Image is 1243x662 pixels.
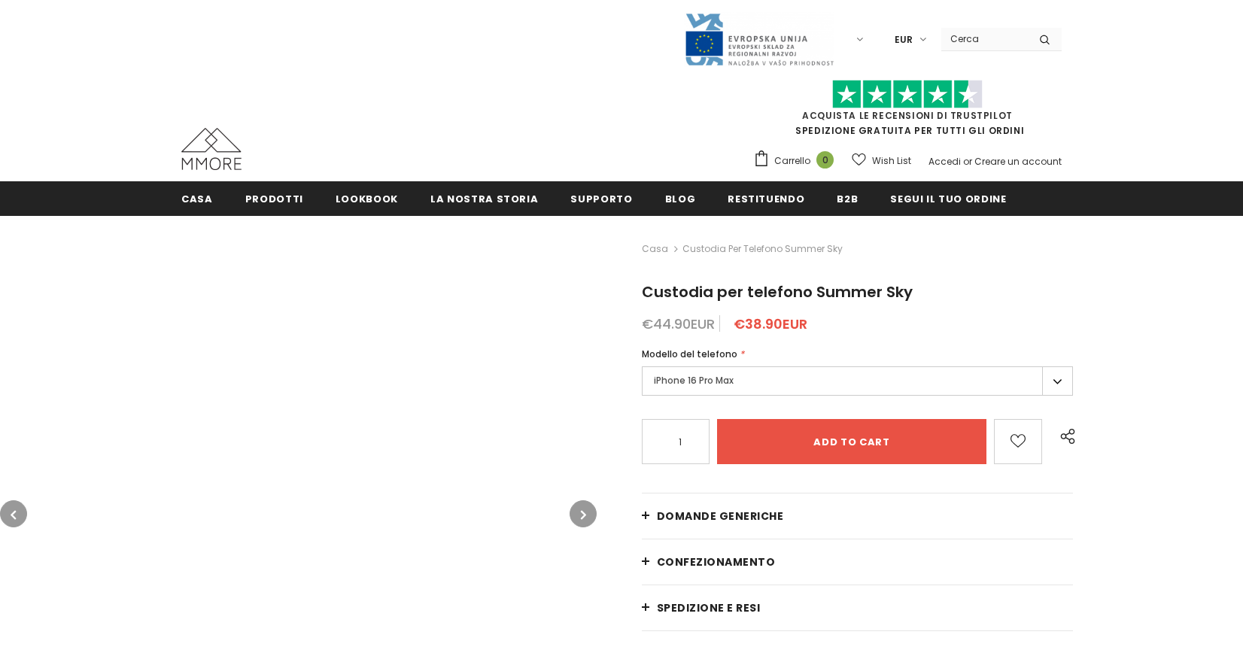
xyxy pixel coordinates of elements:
[774,153,810,169] span: Carrello
[665,181,696,215] a: Blog
[181,128,242,170] img: Casi MMORE
[837,181,858,215] a: B2B
[181,181,213,215] a: Casa
[895,32,913,47] span: EUR
[181,192,213,206] span: Casa
[430,181,538,215] a: La nostra storia
[852,147,911,174] a: Wish List
[928,155,961,168] a: Accedi
[570,181,632,215] a: supporto
[642,314,715,333] span: €44.90EUR
[642,493,1073,539] a: Domande generiche
[753,150,841,172] a: Carrello 0
[832,80,983,109] img: Fidati di Pilot Stars
[890,181,1006,215] a: Segui il tuo ordine
[802,109,1013,122] a: Acquista le recensioni di TrustPilot
[657,509,784,524] span: Domande generiche
[941,28,1028,50] input: Search Site
[336,181,398,215] a: Lookbook
[642,281,913,302] span: Custodia per telefono Summer Sky
[642,539,1073,585] a: CONFEZIONAMENTO
[684,12,834,67] img: Javni Razpis
[570,192,632,206] span: supporto
[872,153,911,169] span: Wish List
[684,32,834,45] a: Javni Razpis
[753,87,1062,137] span: SPEDIZIONE GRATUITA PER TUTTI GLI ORDINI
[642,240,668,258] a: Casa
[974,155,1062,168] a: Creare un account
[336,192,398,206] span: Lookbook
[657,600,761,615] span: Spedizione e resi
[728,192,804,206] span: Restituendo
[642,348,737,360] span: Modello del telefono
[816,151,834,169] span: 0
[734,314,807,333] span: €38.90EUR
[728,181,804,215] a: Restituendo
[245,181,303,215] a: Prodotti
[657,554,776,569] span: CONFEZIONAMENTO
[430,192,538,206] span: La nostra storia
[717,419,986,464] input: Add to cart
[837,192,858,206] span: B2B
[642,366,1073,396] label: iPhone 16 Pro Max
[682,240,843,258] span: Custodia per telefono Summer Sky
[665,192,696,206] span: Blog
[890,192,1006,206] span: Segui il tuo ordine
[642,585,1073,630] a: Spedizione e resi
[963,155,972,168] span: or
[245,192,303,206] span: Prodotti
